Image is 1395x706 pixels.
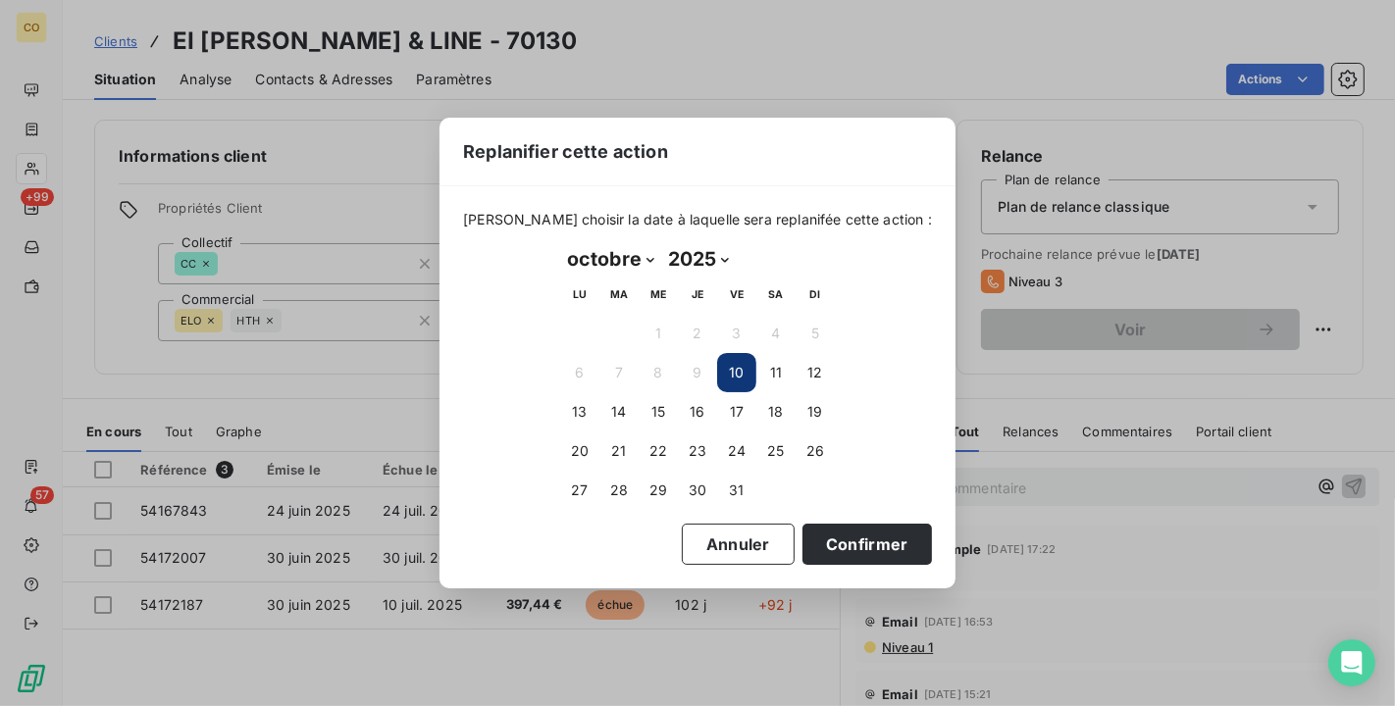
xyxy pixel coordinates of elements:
button: 16 [678,392,717,431]
button: 23 [678,431,717,471]
th: jeudi [678,275,717,314]
button: 30 [678,471,717,510]
button: 31 [717,471,756,510]
button: 14 [599,392,639,431]
button: 21 [599,431,639,471]
button: 20 [560,431,599,471]
button: 24 [717,431,756,471]
button: 17 [717,392,756,431]
button: 26 [796,431,835,471]
button: 18 [756,392,796,431]
button: 11 [756,353,796,392]
button: 13 [560,392,599,431]
button: 15 [639,392,678,431]
span: Replanifier cette action [463,138,668,165]
button: 25 [756,431,796,471]
th: dimanche [796,275,835,314]
button: 7 [599,353,639,392]
button: 12 [796,353,835,392]
button: 10 [717,353,756,392]
button: Annuler [682,524,795,565]
button: 3 [717,314,756,353]
button: 22 [639,431,678,471]
th: samedi [756,275,796,314]
th: mardi [599,275,639,314]
th: lundi [560,275,599,314]
button: 5 [796,314,835,353]
th: mercredi [639,275,678,314]
button: 28 [599,471,639,510]
button: 2 [678,314,717,353]
button: 8 [639,353,678,392]
button: 29 [639,471,678,510]
div: Open Intercom Messenger [1328,639,1375,686]
button: 4 [756,314,796,353]
th: vendredi [717,275,756,314]
span: [PERSON_NAME] choisir la date à laquelle sera replanifée cette action : [463,210,932,229]
button: 19 [796,392,835,431]
button: 9 [678,353,717,392]
button: 27 [560,471,599,510]
button: 1 [639,314,678,353]
button: Confirmer [802,524,932,565]
button: 6 [560,353,599,392]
